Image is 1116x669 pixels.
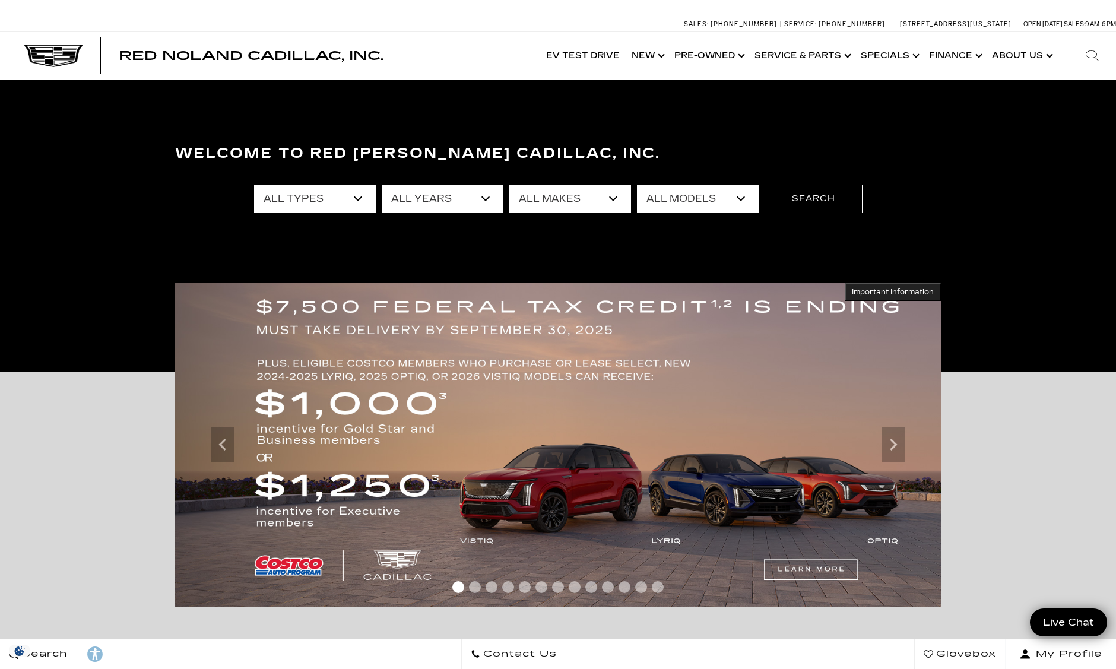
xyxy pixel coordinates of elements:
a: Red Noland Cadillac, Inc. [119,50,383,62]
a: Service: [PHONE_NUMBER] [780,21,888,27]
span: Important Information [852,287,934,297]
img: $7,500 FEDERAL TAX CREDIT IS ENDING. $1,000 incentive for Gold Star and Business members OR $1250... [175,283,941,607]
a: New [626,32,668,80]
span: Go to slide 1 [452,581,464,593]
select: Filter by year [382,185,503,213]
a: Service & Parts [749,32,855,80]
span: Go to slide 3 [486,581,497,593]
span: [PHONE_NUMBER] [711,20,777,28]
span: Red Noland Cadillac, Inc. [119,49,383,63]
span: Go to slide 12 [635,581,647,593]
span: Sales: [1064,20,1085,28]
span: My Profile [1031,646,1102,662]
button: Important Information [845,283,941,301]
button: Open user profile menu [1006,639,1116,669]
a: Contact Us [461,639,566,669]
span: Sales: [684,20,709,28]
span: Open [DATE] [1023,20,1063,28]
span: Go to slide 4 [502,581,514,593]
a: Pre-Owned [668,32,749,80]
span: Go to slide 5 [519,581,531,593]
a: Live Chat [1030,608,1107,636]
span: Go to slide 13 [652,581,664,593]
select: Filter by type [254,185,376,213]
a: EV Test Drive [540,32,626,80]
a: Glovebox [914,639,1006,669]
span: Go to slide 2 [469,581,481,593]
section: Click to Open Cookie Consent Modal [6,645,33,657]
select: Filter by make [509,185,631,213]
span: [PHONE_NUMBER] [819,20,885,28]
div: Previous [211,427,234,462]
a: Finance [923,32,986,80]
span: Glovebox [933,646,996,662]
a: Sales: [PHONE_NUMBER] [684,21,780,27]
h3: Welcome to Red [PERSON_NAME] Cadillac, Inc. [175,142,941,166]
a: Specials [855,32,923,80]
span: Go to slide 7 [552,581,564,593]
a: [STREET_ADDRESS][US_STATE] [900,20,1012,28]
button: Search [765,185,863,213]
div: Next [882,427,905,462]
a: About Us [986,32,1057,80]
img: Cadillac Dark Logo with Cadillac White Text [24,45,83,67]
span: 9 AM-6 PM [1085,20,1116,28]
span: Go to slide 11 [619,581,630,593]
span: Service: [784,20,817,28]
img: Opt-Out Icon [6,645,33,657]
span: Go to slide 10 [602,581,614,593]
span: Go to slide 9 [585,581,597,593]
span: Go to slide 8 [569,581,581,593]
span: Contact Us [480,646,557,662]
span: Search [18,646,68,662]
select: Filter by model [637,185,759,213]
span: Go to slide 6 [535,581,547,593]
span: Live Chat [1037,616,1100,629]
